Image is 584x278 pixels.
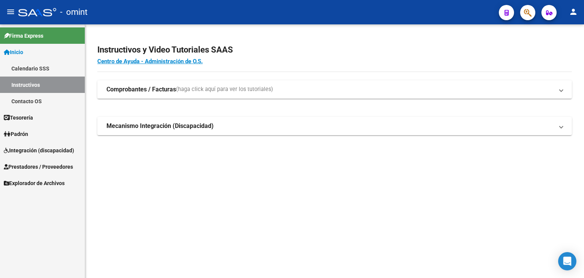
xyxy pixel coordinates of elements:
[60,4,87,21] span: - omint
[4,163,73,171] span: Prestadores / Proveedores
[97,58,203,65] a: Centro de Ayuda - Administración de O.S.
[4,113,33,122] span: Tesorería
[6,7,15,16] mat-icon: menu
[106,85,176,94] strong: Comprobantes / Facturas
[97,43,572,57] h2: Instructivos y Video Tutoriales SAAS
[97,117,572,135] mat-expansion-panel-header: Mecanismo Integración (Discapacidad)
[4,146,74,155] span: Integración (discapacidad)
[4,179,65,187] span: Explorador de Archivos
[558,252,576,270] div: Open Intercom Messenger
[4,32,43,40] span: Firma Express
[4,48,23,56] span: Inicio
[97,80,572,99] mat-expansion-panel-header: Comprobantes / Facturas(haga click aquí para ver los tutoriales)
[4,130,28,138] span: Padrón
[569,7,578,16] mat-icon: person
[176,85,273,94] span: (haga click aquí para ver los tutoriales)
[106,122,214,130] strong: Mecanismo Integración (Discapacidad)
